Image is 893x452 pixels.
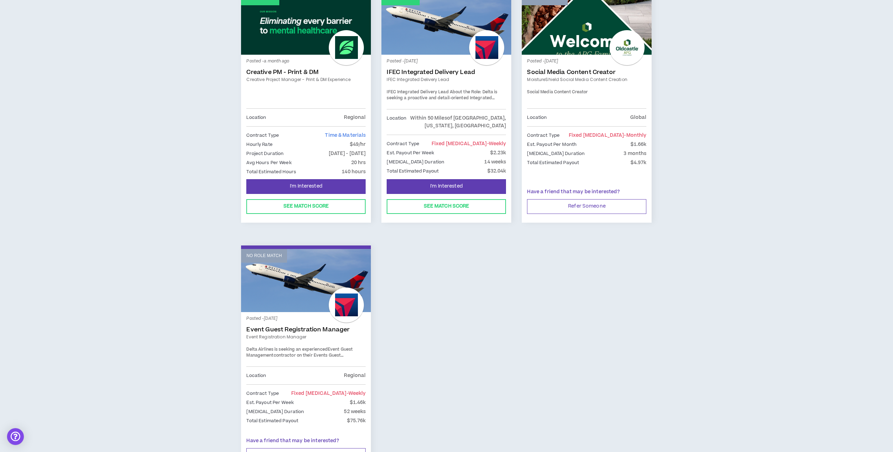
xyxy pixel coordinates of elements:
button: Refer Someone [527,199,646,214]
span: contractor on their Events Guest Management team. This a 40hrs/week position with 2-3 days in the... [246,352,360,383]
p: Avg Hours Per Week [246,159,291,167]
button: See Match Score [246,199,366,214]
strong: Event Guest Management [246,346,353,359]
a: MoistureShield Social Media Content Creation [527,76,646,83]
p: $32.04k [487,167,506,175]
span: - weekly [487,140,506,147]
p: Posted - a month ago [246,58,366,65]
p: $2.23k [490,149,506,157]
span: Fixed [MEDICAL_DATA] [291,390,366,397]
p: Have a friend that may be interested? [527,188,646,196]
a: IFEC Integrated Delivery Lead [387,69,506,76]
a: Creative Project Manager - Print & DM Experience [246,76,366,83]
button: I'm Interested [246,179,366,194]
p: Posted - [DATE] [527,58,646,65]
button: I'm Interested [387,179,506,194]
span: I'm Interested [290,183,322,190]
p: 3 months [624,150,646,157]
p: Posted - [DATE] [246,316,366,322]
p: Location [527,114,547,121]
p: Contract Type [246,131,279,139]
a: Event Guest Registration Manager [246,326,366,333]
span: I'm Interested [430,183,463,190]
p: Est. Payout Per Week [246,399,293,406]
p: Location [246,114,266,121]
strong: IFEC Integrated Delivery Lead [387,89,448,95]
p: Est. Payout Per Week [387,149,434,157]
p: [DATE] - [DATE] [329,150,366,157]
p: Hourly Rate [246,141,272,148]
p: 52 weeks [344,408,366,416]
p: [MEDICAL_DATA] Duration [246,408,304,416]
span: Fixed [MEDICAL_DATA] [432,140,506,147]
span: Delta Airlines is seeking an experienced [246,346,327,352]
p: Location [387,114,406,130]
a: IFEC Integrated Delivery Lead [387,76,506,83]
p: Posted - [DATE] [387,58,506,65]
p: Global [630,114,647,121]
p: 20 hrs [351,159,366,167]
p: Total Estimated Payout [527,159,579,167]
p: Total Estimated Hours [246,168,296,176]
p: $1.66k [631,141,647,148]
a: Event Registration Manager [246,334,366,340]
p: [MEDICAL_DATA] Duration [527,150,585,157]
span: - weekly [347,390,366,397]
p: Contract Type [527,131,560,139]
strong: About the Role: [450,89,481,95]
p: Contract Type [387,140,419,148]
span: Social Media Content Creator [527,89,588,95]
span: Fixed [MEDICAL_DATA] [569,132,647,139]
p: Total Estimated Payout [246,417,298,425]
p: Regional [344,372,366,379]
p: $49/hr [350,141,366,148]
span: Time & Materials [325,132,366,139]
p: $1.46k [350,399,366,406]
p: Project Duration [246,150,284,157]
p: $75.76k [347,417,366,425]
p: Have a friend that may be interested? [246,437,366,445]
div: Open Intercom Messenger [7,428,24,445]
p: Est. Payout Per Month [527,141,577,148]
p: No Role Match [246,252,282,259]
p: Within 50 Miles of [GEOGRAPHIC_DATA], [US_STATE], [GEOGRAPHIC_DATA] [406,114,506,130]
button: See Match Score [387,199,506,214]
a: Creative PM - Print & DM [246,69,366,76]
p: [MEDICAL_DATA] Duration [387,158,444,166]
p: Location [246,372,266,379]
p: 140 hours [342,168,366,176]
p: Total Estimated Payout [387,167,439,175]
a: Social Media Content Creator [527,69,646,76]
p: 14 weeks [484,158,506,166]
p: Regional [344,114,366,121]
p: Contract Type [246,390,279,397]
p: $4.97k [631,159,647,167]
span: - monthly [624,132,646,139]
a: No Role Match [241,249,371,312]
